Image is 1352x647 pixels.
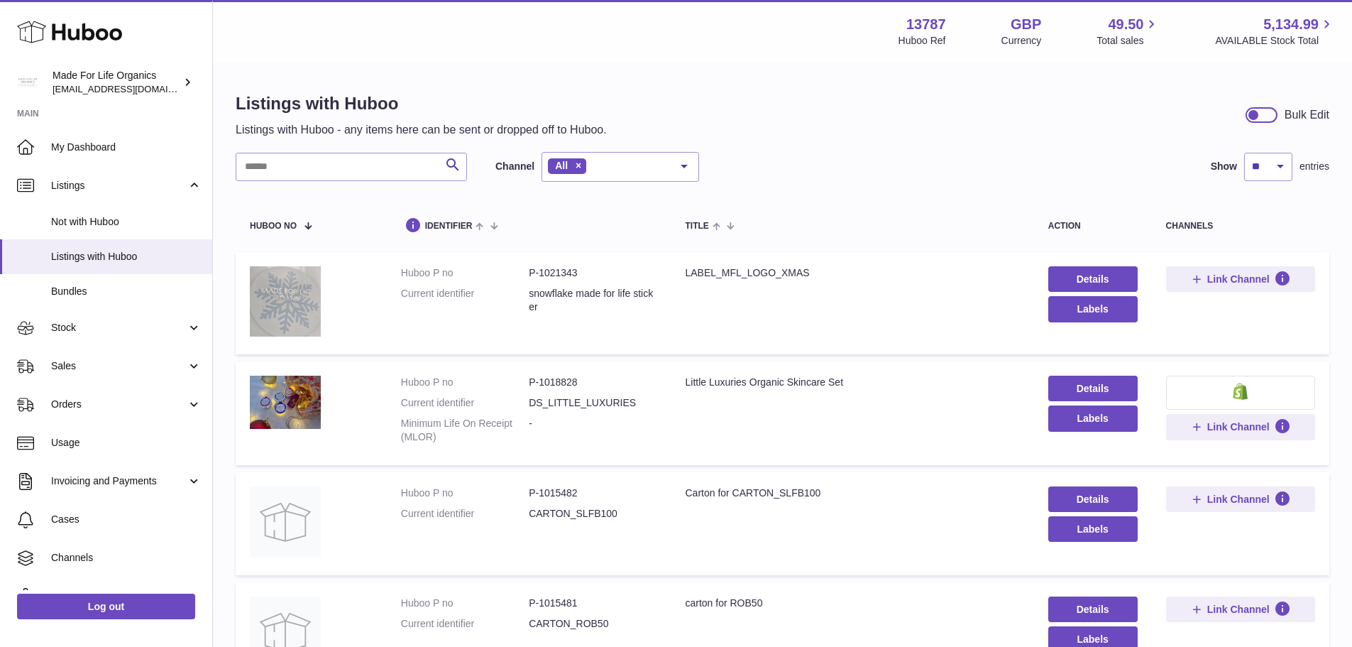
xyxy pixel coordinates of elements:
label: Show [1211,160,1237,173]
dt: Current identifier [401,287,529,314]
span: Link Channel [1207,273,1270,286]
dd: CARTON_ROB50 [529,617,656,631]
button: Labels [1048,406,1138,431]
dt: Current identifier [401,396,529,410]
div: Huboo Ref [898,34,946,48]
a: 49.50 Total sales [1097,15,1160,48]
span: Not with Huboo [51,215,202,229]
dd: P-1021343 [529,266,656,280]
span: Bundles [51,285,202,298]
a: 5,134.99 AVAILABLE Stock Total [1215,15,1335,48]
a: Details [1048,376,1138,401]
dd: - [529,417,656,444]
dd: CARTON_SLFB100 [529,507,656,521]
div: Bulk Edit [1285,107,1329,123]
span: Usage [51,436,202,450]
span: identifier [425,222,473,231]
button: Link Channel [1166,414,1315,440]
dd: P-1015482 [529,486,656,500]
button: Link Channel [1166,597,1315,622]
dt: Current identifier [401,617,529,631]
dd: DS_LITTLE_LUXURIES [529,396,656,410]
a: Details [1048,486,1138,512]
span: Stock [51,321,187,335]
dt: Huboo P no [401,597,529,610]
div: LABEL_MFL_LOGO_XMAS [685,266,1019,280]
dd: P-1015481 [529,597,656,610]
img: internalAdmin-13787@internal.huboo.com [17,72,38,93]
a: Details [1048,597,1138,622]
button: Link Channel [1166,266,1315,292]
dd: snowflake made for life sticker [529,287,656,314]
span: title [685,222,708,231]
label: Channel [495,160,534,173]
span: 5,134.99 [1263,15,1319,34]
p: Listings with Huboo - any items here can be sent or dropped off to Huboo. [236,122,607,138]
button: Labels [1048,516,1138,542]
span: Listings [51,179,187,192]
div: action [1048,222,1138,231]
dt: Huboo P no [401,486,529,500]
div: channels [1166,222,1315,231]
span: Cases [51,513,202,526]
div: Carton for CARTON_SLFB100 [685,486,1019,500]
img: Carton for CARTON_SLFB100 [250,486,321,558]
span: Orders [51,398,187,411]
span: Sales [51,359,187,373]
h1: Listings with Huboo [236,92,607,115]
span: AVAILABLE Stock Total [1215,34,1335,48]
dt: Huboo P no [401,266,529,280]
div: Currency [1001,34,1042,48]
dt: Huboo P no [401,376,529,389]
span: My Dashboard [51,141,202,154]
a: Details [1048,266,1138,292]
span: Huboo no [250,222,297,231]
dt: Minimum Life On Receipt (MLOR) [401,417,529,444]
span: Listings with Huboo [51,250,202,263]
span: Settings [51,589,202,603]
div: carton for ROB50 [685,597,1019,610]
img: shopify-small.png [1233,383,1248,400]
span: Invoicing and Payments [51,474,187,488]
span: 49.50 [1108,15,1143,34]
div: Little Luxuries Organic Skincare Set [685,376,1019,389]
span: Link Channel [1207,420,1270,433]
img: Little Luxuries Organic Skincare Set [250,376,321,429]
span: All [555,160,568,171]
button: Link Channel [1166,486,1315,512]
div: Made For Life Organics [53,69,180,96]
span: Total sales [1097,34,1160,48]
span: entries [1299,160,1329,173]
strong: GBP [1011,15,1041,34]
dt: Current identifier [401,507,529,521]
img: LABEL_MFL_LOGO_XMAS [250,266,321,337]
strong: 13787 [906,15,946,34]
span: Channels [51,551,202,565]
span: Link Channel [1207,603,1270,616]
span: [EMAIL_ADDRESS][DOMAIN_NAME] [53,83,209,94]
dd: P-1018828 [529,376,656,389]
button: Labels [1048,296,1138,322]
span: Link Channel [1207,493,1270,506]
a: Log out [17,594,195,619]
